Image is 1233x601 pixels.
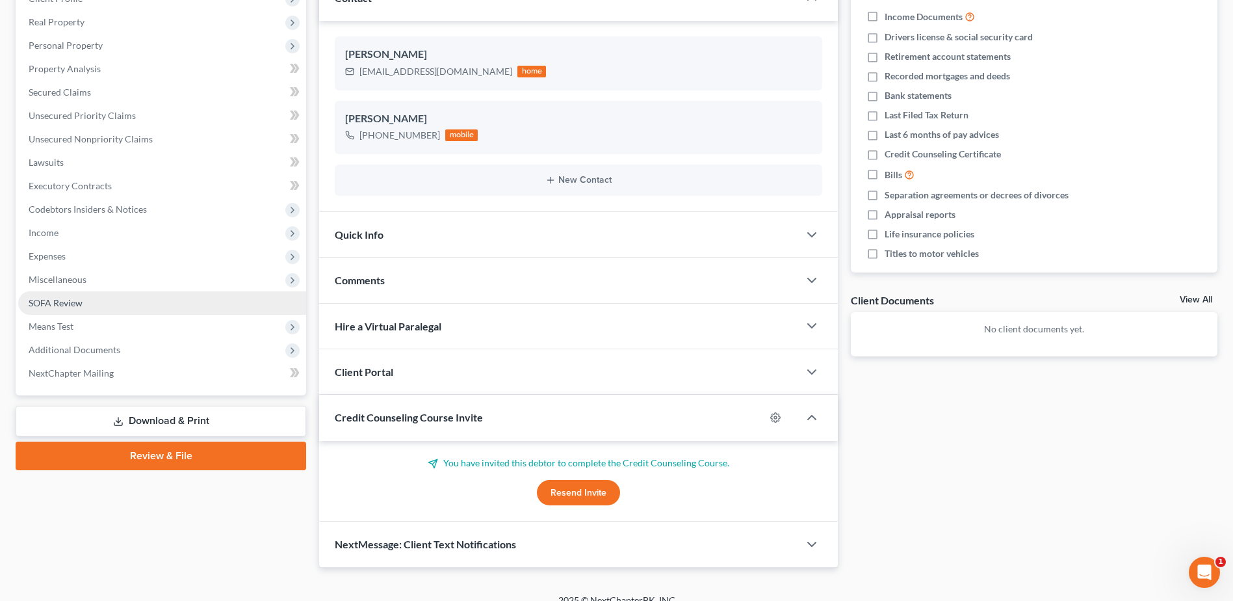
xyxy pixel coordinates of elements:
div: [PHONE_NUMBER] [359,129,440,142]
a: Executory Contracts [18,174,306,198]
span: Retirement account statements [885,50,1011,63]
span: Means Test [29,321,73,332]
iframe: Intercom live chat [1189,557,1220,588]
button: Resend Invite [537,480,620,506]
span: Separation agreements or decrees of divorces [885,189,1069,202]
a: Secured Claims [18,81,306,104]
a: Property Analysis [18,57,306,81]
span: Personal Property [29,40,103,51]
span: Life insurance policies [885,228,974,241]
span: NextChapter Mailing [29,367,114,379]
span: Titles to motor vehicles [885,247,979,260]
span: SOFA Review [29,297,83,308]
span: Expenses [29,250,66,261]
a: SOFA Review [18,291,306,315]
div: [PERSON_NAME] [345,47,812,62]
span: Lawsuits [29,157,64,168]
span: Unsecured Nonpriority Claims [29,133,153,144]
span: Comments [335,274,385,286]
a: Unsecured Priority Claims [18,104,306,127]
span: Credit Counseling Certificate [885,148,1001,161]
div: Client Documents [851,293,934,307]
span: Client Portal [335,366,393,378]
a: NextChapter Mailing [18,362,306,385]
span: Appraisal reports [885,208,955,221]
span: Quick Info [335,228,383,241]
span: Bills [885,168,902,181]
a: View All [1180,295,1212,304]
span: Drivers license & social security card [885,31,1033,44]
span: 1 [1215,557,1226,567]
span: Recorded mortgages and deeds [885,70,1010,83]
span: Executory Contracts [29,180,112,191]
span: Hire a Virtual Paralegal [335,320,441,332]
span: Last Filed Tax Return [885,109,968,122]
span: Unsecured Priority Claims [29,110,136,121]
div: home [517,66,546,77]
button: New Contact [345,175,812,185]
span: Credit Counseling Course Invite [335,411,483,423]
span: Codebtors Insiders & Notices [29,204,147,215]
div: mobile [445,129,478,141]
span: Secured Claims [29,87,91,98]
span: Additional Documents [29,344,120,355]
span: Real Property [29,16,84,27]
span: Income Documents [885,10,963,23]
a: Download & Print [16,406,306,436]
span: NextMessage: Client Text Notifications [335,538,516,550]
p: No client documents yet. [861,323,1207,336]
span: Miscellaneous [29,274,86,285]
p: You have invited this debtor to complete the Credit Counseling Course. [335,457,822,470]
span: Property Analysis [29,63,101,74]
span: Last 6 months of pay advices [885,128,999,141]
a: Review & File [16,442,306,470]
a: Lawsuits [18,151,306,174]
div: [PERSON_NAME] [345,111,812,127]
div: [EMAIL_ADDRESS][DOMAIN_NAME] [359,65,512,78]
span: Income [29,227,58,238]
a: Unsecured Nonpriority Claims [18,127,306,151]
span: Bank statements [885,89,952,102]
